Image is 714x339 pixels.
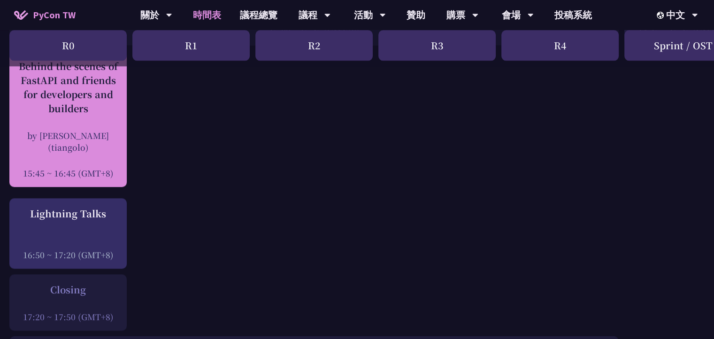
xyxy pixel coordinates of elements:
[14,130,122,153] div: by [PERSON_NAME] (tiangolo)
[14,283,122,297] div: Closing
[14,59,122,179] a: Behind the scenes of FastAPI and friends for developers and builders by [PERSON_NAME] (tiangolo) ...
[9,30,127,61] div: R0
[657,12,666,19] img: Locale Icon
[501,30,619,61] div: R4
[255,30,373,61] div: R2
[378,30,496,61] div: R3
[14,311,122,323] div: 17:20 ~ 17:50 (GMT+8)
[132,30,250,61] div: R1
[33,8,76,22] span: PyCon TW
[14,249,122,261] div: 16:50 ~ 17:20 (GMT+8)
[5,3,85,27] a: PyCon TW
[14,167,122,179] div: 15:45 ~ 16:45 (GMT+8)
[14,207,122,261] a: Lightning Talks 16:50 ~ 17:20 (GMT+8)
[14,10,28,20] img: Home icon of PyCon TW 2025
[14,59,122,116] div: Behind the scenes of FastAPI and friends for developers and builders
[14,207,122,221] div: Lightning Talks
